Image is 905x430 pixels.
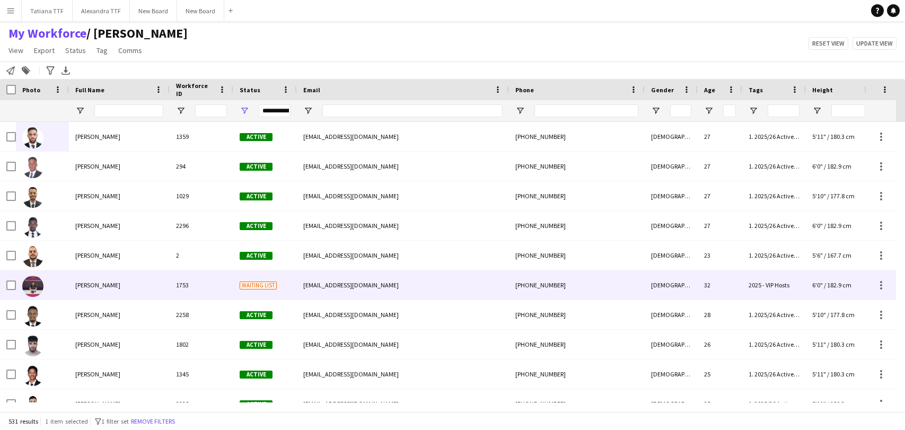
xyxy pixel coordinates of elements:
button: Open Filter Menu [651,106,661,116]
div: [DEMOGRAPHIC_DATA] [645,211,698,240]
div: [DEMOGRAPHIC_DATA] [645,152,698,181]
div: 25 [698,359,742,389]
button: Alexandra TTF [73,1,130,21]
div: 1. 2025/26 Active Accounts, ELAN - [DEMOGRAPHIC_DATA] Host Sample Profiles [742,211,806,240]
input: Phone Filter Input [534,104,638,117]
img: Abderahim dahou Abderahim [22,394,43,416]
div: 25 [698,389,742,418]
input: Age Filter Input [723,104,736,117]
span: Active [240,133,273,141]
span: Active [240,400,273,408]
button: Open Filter Menu [749,106,758,116]
span: Active [240,252,273,260]
div: 1753 [170,270,233,300]
span: Photo [22,86,40,94]
div: [EMAIL_ADDRESS][DOMAIN_NAME] [297,300,509,329]
span: 1 filter set [101,417,129,425]
div: [PHONE_NUMBER] [509,181,645,210]
input: Full Name Filter Input [94,104,163,117]
div: [PHONE_NUMBER] [509,270,645,300]
div: 1. 2025/26 Active Accounts, 2025 - VIP Hosts, Multi Lingual speakers [742,330,806,359]
span: Workforce ID [176,82,214,98]
span: [PERSON_NAME] [75,222,120,230]
span: Phone [515,86,534,94]
div: [DEMOGRAPHIC_DATA] [645,300,698,329]
span: Active [240,311,273,319]
div: 2238 [170,389,233,418]
div: 1. 2025/26 Active Accounts, ELAN - [DEMOGRAPHIC_DATA] Host Sample Profiles [742,389,806,418]
span: Active [240,371,273,379]
app-action-btn: Add to tag [20,64,32,77]
div: 2296 [170,211,233,240]
span: 1 item selected [45,417,88,425]
span: Tags [749,86,763,94]
app-action-btn: Advanced filters [44,64,57,77]
button: Tatiana TTF [22,1,73,21]
input: Gender Filter Input [670,104,691,117]
span: Gender [651,86,674,94]
button: Open Filter Menu [176,106,186,116]
a: Tag [92,43,112,57]
span: Active [240,222,273,230]
div: [EMAIL_ADDRESS][DOMAIN_NAME] [297,211,509,240]
div: [EMAIL_ADDRESS][DOMAIN_NAME] [297,152,509,181]
button: Open Filter Menu [704,106,714,116]
input: Workforce ID Filter Input [195,104,227,117]
div: 1. 2025/26 Active Accounts, 2024 - Active Accounts, 2025 - Active Accounts, Itqan Conference - IT... [742,152,806,181]
div: [DEMOGRAPHIC_DATA] [645,330,698,359]
div: [PHONE_NUMBER] [509,152,645,181]
div: 28 [698,300,742,329]
img: Abdelaadim Rochdi [22,276,43,297]
div: 26 [698,330,742,359]
app-action-btn: Export XLSX [59,64,72,77]
div: 2025 - VIP Hosts [742,270,806,300]
div: [EMAIL_ADDRESS][DOMAIN_NAME] [297,389,509,418]
span: [PERSON_NAME] [75,251,120,259]
div: [DEMOGRAPHIC_DATA] [645,122,698,151]
div: [PHONE_NUMBER] [509,241,645,270]
div: [EMAIL_ADDRESS][DOMAIN_NAME] [297,181,509,210]
span: View [8,46,23,55]
span: Active [240,163,273,171]
div: 294 [170,152,233,181]
span: [PERSON_NAME] [75,192,120,200]
span: [PERSON_NAME] [75,133,120,141]
div: [PHONE_NUMBER] [509,359,645,389]
span: [PERSON_NAME] [75,340,120,348]
img: Abdalla Elobaid [22,157,43,178]
img: Abdelgader Alghali [22,305,43,327]
a: Status [61,43,90,57]
div: 1. 2025/26 Active Accounts, 2025 - Active Accounts, ELAN - [DEMOGRAPHIC_DATA] Host Sample Profiles [742,359,806,389]
img: Abdelhamid El Hafyani [22,335,43,356]
span: Height [812,86,833,94]
a: Export [30,43,59,57]
img: Abdalla Ali [22,127,43,148]
span: [PERSON_NAME] [75,400,120,408]
div: [EMAIL_ADDRESS][DOMAIN_NAME] [297,122,509,151]
div: [PHONE_NUMBER] [509,389,645,418]
button: Update view [853,37,897,50]
button: Open Filter Menu [812,106,822,116]
button: Open Filter Menu [240,106,249,116]
span: Age [704,86,715,94]
a: My Workforce [8,25,86,41]
div: 1359 [170,122,233,151]
div: [PHONE_NUMBER] [509,330,645,359]
div: [EMAIL_ADDRESS][DOMAIN_NAME] [297,270,509,300]
div: 1029 [170,181,233,210]
div: [PHONE_NUMBER] [509,300,645,329]
button: Open Filter Menu [515,106,525,116]
span: Status [65,46,86,55]
span: Full Name [75,86,104,94]
div: [EMAIL_ADDRESS][DOMAIN_NAME] [297,359,509,389]
div: 1. 2025/26 Active Accounts [742,300,806,329]
div: 1. 2025/26 Active Accounts, 2025 - Active Accounts [742,181,806,210]
app-action-btn: Notify workforce [4,64,17,77]
span: Email [303,86,320,94]
div: 27 [698,122,742,151]
div: 1802 [170,330,233,359]
input: Email Filter Input [322,104,503,117]
img: Abdalla Jaad [22,216,43,238]
button: Remove filters [129,416,177,427]
span: Export [34,46,55,55]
